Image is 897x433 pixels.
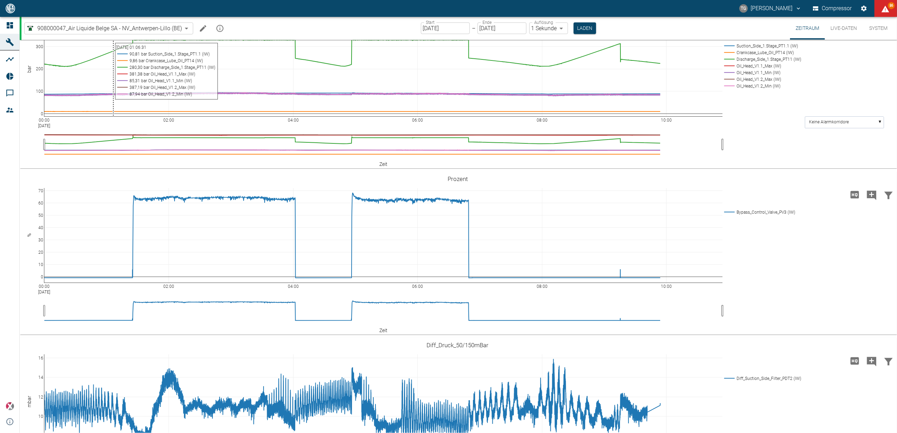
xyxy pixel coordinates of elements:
[482,19,492,25] label: Ende
[196,21,210,35] button: Machine bearbeiten
[738,2,803,15] button: thomas.gregoir@neuman-esser.com
[739,4,748,13] div: TG
[534,19,553,25] label: Auflösung
[811,2,853,15] button: Compressor
[26,24,182,33] a: 908000047_Air Liquide Belge SA - NV_Antwerpen-Lillo (BE)
[529,22,568,34] div: 1 Sekunde
[863,186,880,204] button: Kommentar hinzufügen
[825,17,863,40] button: Live-Daten
[846,357,863,364] span: Hohe Auflösung
[426,19,435,25] label: Start
[472,24,475,32] p: –
[37,24,182,32] span: 908000047_Air Liquide Belge SA - NV_Antwerpen-Lillo (BE)
[213,21,227,35] button: mission info
[478,22,526,34] input: DD.MM.YYYY
[846,191,863,198] span: Hohe Auflösung
[863,17,894,40] button: System
[6,402,14,411] img: Xplore Logo
[880,352,897,370] button: Daten filtern
[858,2,870,15] button: Einstellungen
[888,2,895,9] span: 86
[790,17,825,40] button: Zeitraum
[421,22,470,34] input: DD.MM.YYYY
[880,186,897,204] button: Daten filtern
[574,22,596,34] button: Laden
[809,120,849,125] text: Keine Alarmkorridore
[863,352,880,370] button: Kommentar hinzufügen
[5,4,16,13] img: logo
